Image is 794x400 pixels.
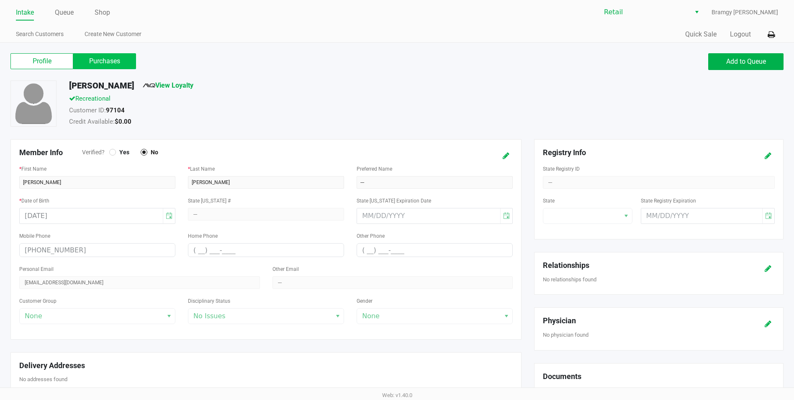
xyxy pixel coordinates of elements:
a: Shop [95,7,110,18]
label: Customer Group [19,297,57,305]
span: Web: v1.40.0 [382,392,412,398]
button: Quick Sale [685,29,717,39]
label: Mobile Phone [19,232,50,240]
div: Customer ID: [63,106,547,117]
strong: $0.00 [115,118,131,125]
button: Logout [730,29,751,39]
h5: Delivery Addresses [19,361,513,370]
label: Other Phone [357,232,385,240]
label: Other Email [272,265,299,273]
a: Queue [55,7,74,18]
span: No [147,148,158,156]
a: View Loyalty [143,81,193,89]
button: Add to Queue [708,53,784,70]
span: Add to Queue [726,57,766,65]
h5: [PERSON_NAME] [69,81,134,91]
span: No addresses found [19,376,67,382]
div: Recreational [63,94,547,106]
label: Disciplinary Status [188,297,230,305]
h5: Physician [543,316,734,325]
label: State [US_STATE] # [188,197,231,205]
span: Yes [116,148,129,156]
h5: Registry Info [543,148,734,157]
div: Credit Available: [63,117,547,129]
label: Purchases [73,53,136,69]
strong: 97104 [106,106,125,114]
button: Select [691,5,703,20]
label: Profile [10,53,73,69]
label: State [US_STATE] Expiration Date [357,197,431,205]
h6: No relationships found [543,276,775,283]
label: State [543,197,555,205]
a: Search Customers [16,29,64,39]
span: Retail [604,7,686,17]
label: State Registry ID [543,165,580,173]
label: Date of Birth [19,197,49,205]
label: Gender [357,297,373,305]
h5: Documents [543,372,775,381]
label: Last Name [188,165,215,173]
label: Home Phone [188,232,218,240]
h6: No physician found [543,332,775,338]
a: Intake [16,7,34,18]
span: Verified? [82,148,109,157]
a: Create New Customer [85,29,141,39]
label: Personal Email [19,265,54,273]
label: First Name [19,165,46,173]
h5: Member Info [19,148,82,157]
label: State Registry Expiration [641,197,696,205]
span: Bramgy [PERSON_NAME] [712,8,778,17]
label: Preferred Name [357,165,392,173]
h5: Relationships [543,261,734,270]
